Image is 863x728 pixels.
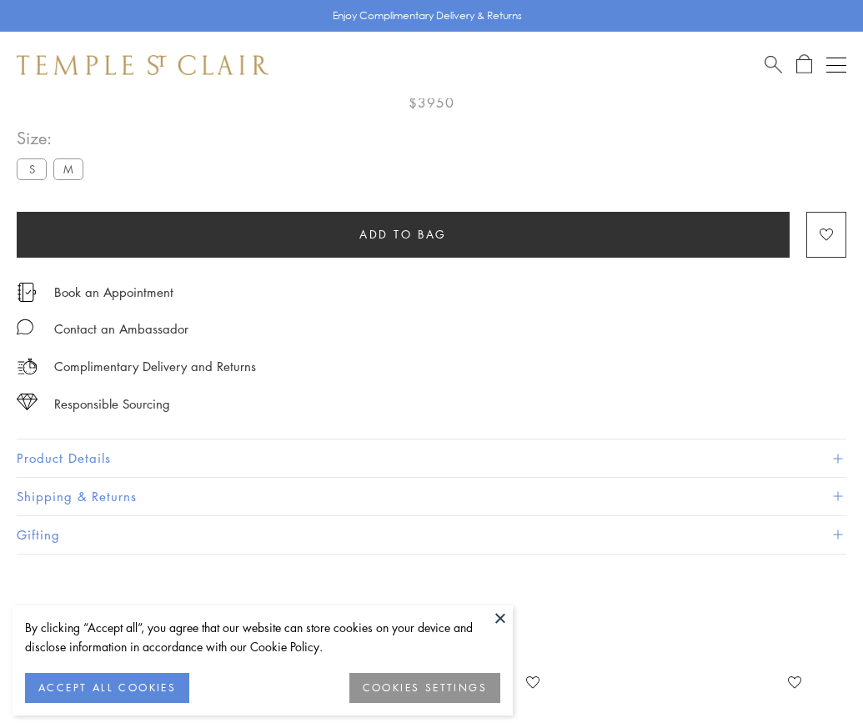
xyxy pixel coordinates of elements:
p: Complimentary Delivery and Returns [54,356,256,377]
span: $3950 [409,92,454,113]
button: Gifting [17,516,846,554]
button: Open navigation [826,55,846,75]
img: MessageIcon-01_2.svg [17,319,33,335]
img: icon_appointment.svg [17,283,37,302]
div: By clicking “Accept all”, you agree that our website can store cookies on your device and disclos... [25,618,500,656]
div: Contact an Ambassador [54,319,188,339]
img: icon_delivery.svg [17,356,38,377]
label: M [53,158,83,179]
img: Temple St. Clair [17,55,268,75]
button: Add to bag [17,212,790,258]
a: Search [765,54,782,75]
img: icon_sourcing.svg [17,394,38,410]
button: ACCEPT ALL COOKIES [25,673,189,703]
button: Product Details [17,439,846,477]
a: Open Shopping Bag [796,54,812,75]
div: Responsible Sourcing [54,394,170,414]
button: Shipping & Returns [17,478,846,515]
p: Enjoy Complimentary Delivery & Returns [333,8,522,24]
a: Book an Appointment [54,283,173,301]
span: Add to bag [359,225,447,244]
label: S [17,158,47,179]
span: Size: [17,124,90,152]
button: COOKIES SETTINGS [349,673,500,703]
